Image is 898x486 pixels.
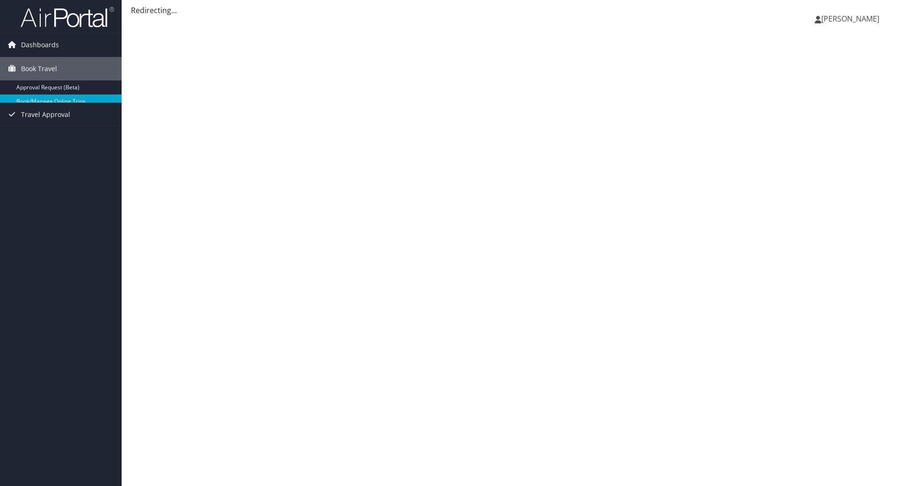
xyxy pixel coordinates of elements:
[21,57,57,80] span: Book Travel
[21,6,114,28] img: airportal-logo.png
[21,33,59,57] span: Dashboards
[821,14,879,24] span: [PERSON_NAME]
[815,5,889,33] a: [PERSON_NAME]
[21,103,70,126] span: Travel Approval
[131,5,889,16] div: Redirecting...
